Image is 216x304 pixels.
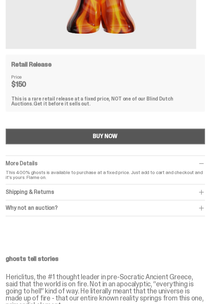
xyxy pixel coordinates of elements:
[6,189,205,196] div: Shipping & Returns
[6,129,205,144] button: BUY NOW
[6,256,205,262] p: ghosts tell stories
[6,160,37,167] span: More Details
[6,205,205,212] div: Why not an auction?
[34,101,91,107] span: Get it before it sells out.
[93,134,118,139] div: BUY NOW
[11,61,51,68] h4: Retail Release
[6,170,205,180] p: This 400% ghosts is available to purchase at a fixed price. Just add to cart and checkout and it'...
[11,74,47,79] dt: Price
[11,96,199,106] div: This is a rare retail release at a fixed price, NOT one of our Blind Dutch Auctions.
[11,81,47,88] dd: $150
